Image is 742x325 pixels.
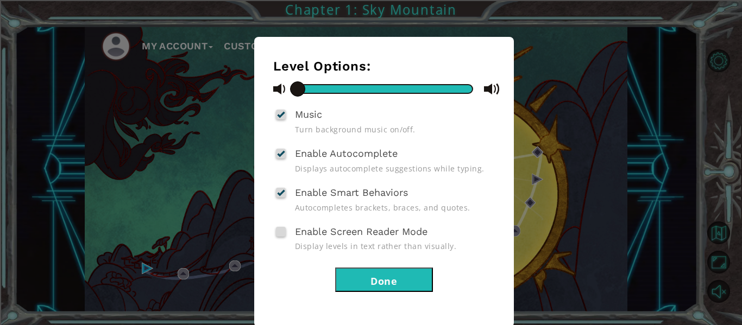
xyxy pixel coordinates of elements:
[295,202,495,213] span: Autocompletes brackets, braces, and quotes.
[4,26,738,35] div: Sort A > Z
[295,109,322,120] span: Music
[295,241,495,251] span: Display levels in text rather than visually.
[4,4,227,14] div: Home
[335,267,433,292] button: Done
[4,45,738,55] div: Move To ...
[4,55,738,65] div: Delete
[4,35,738,45] div: Sort New > Old
[4,74,738,84] div: Sign out
[295,163,495,174] span: Displays autocomplete suggestions while typing.
[295,187,408,198] span: Enable Smart Behaviors
[295,226,427,237] span: Enable Screen Reader Mode
[295,124,495,135] span: Turn background music on/off.
[295,148,398,159] span: Enable Autocomplete
[273,59,495,74] h3: Level Options:
[4,65,738,74] div: Options
[4,14,100,26] input: Search outlines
